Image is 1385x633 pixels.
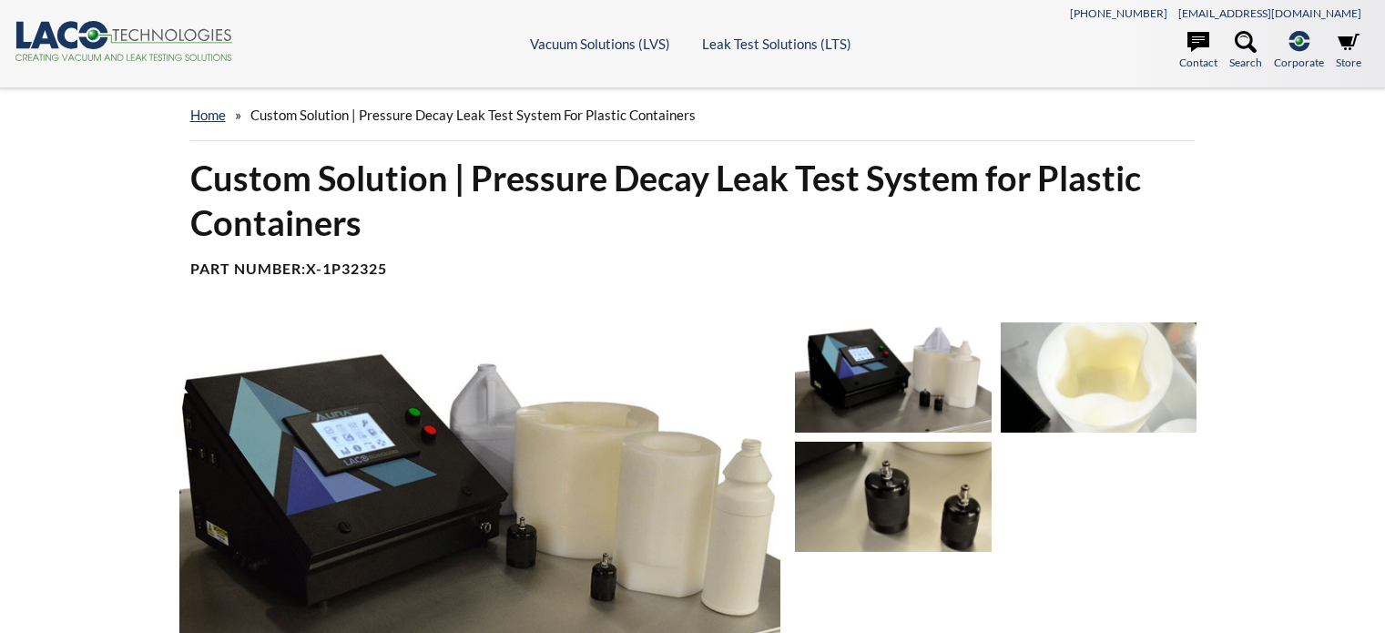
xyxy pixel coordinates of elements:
span: Custom Solution | Pressure Decay Leak Test System for Plastic Containers [250,107,696,123]
a: Leak Test Solutions (LTS) [702,36,851,52]
b: X-1P32325 [306,260,387,277]
a: [PHONE_NUMBER] [1070,6,1167,20]
a: [EMAIL_ADDRESS][DOMAIN_NAME] [1178,6,1361,20]
a: home [190,107,226,123]
a: Store [1336,31,1361,71]
a: Contact [1179,31,1217,71]
h4: Part Number: [190,260,1196,279]
img: Pressure decay leak test system for plastic bottles, close-up view [795,322,992,433]
img: Leak test connectors, close-up view [795,442,992,552]
a: Search [1229,31,1262,71]
span: Corporate [1274,54,1324,71]
div: » [190,89,1196,141]
h1: Custom Solution | Pressure Decay Leak Test System for Plastic Containers [190,156,1196,246]
a: Vacuum Solutions (LVS) [530,36,670,52]
img: Leak test fixtures for pressure decay leak test system for plastic containers, top view [1001,322,1197,433]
